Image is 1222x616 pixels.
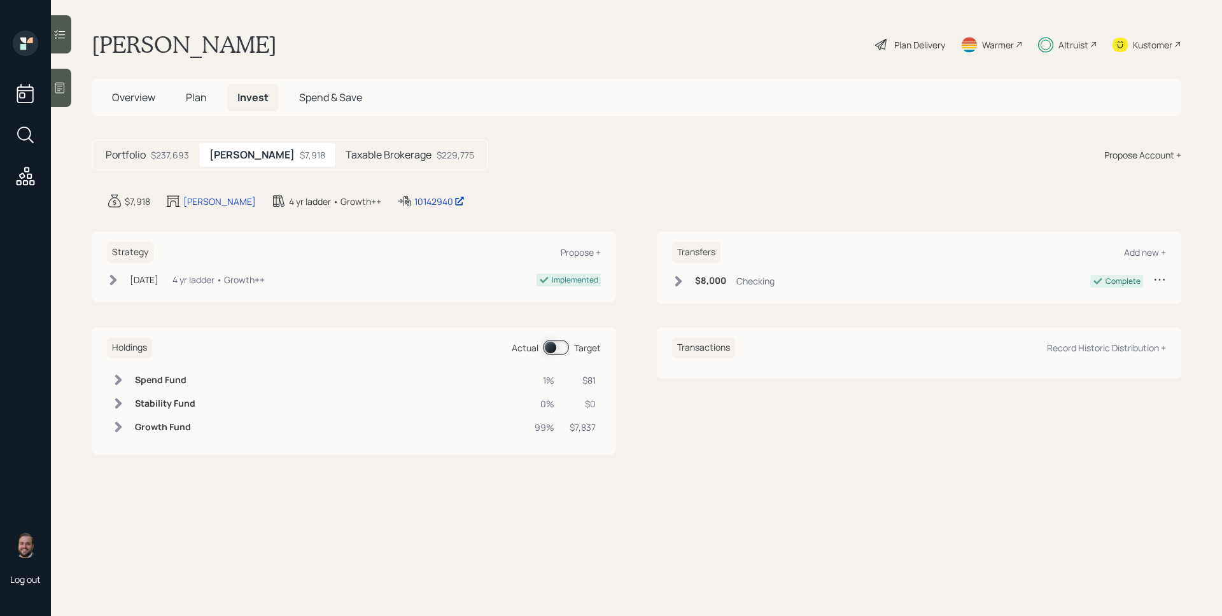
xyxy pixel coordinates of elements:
h5: Taxable Brokerage [346,149,432,161]
div: Log out [10,573,41,585]
div: 4 yr ladder • Growth++ [289,195,381,208]
div: 4 yr ladder • Growth++ [172,273,265,286]
div: Checking [736,274,775,288]
div: [PERSON_NAME] [183,195,256,208]
h6: Growth Fund [135,422,195,433]
div: Warmer [982,38,1014,52]
div: Propose Account + [1104,148,1181,162]
h6: Transfers [672,242,720,263]
div: 10142940 [414,195,465,208]
div: 99% [535,421,554,434]
div: Altruist [1058,38,1088,52]
div: 1% [535,374,554,387]
div: [DATE] [130,273,158,286]
h5: Portfolio [106,149,146,161]
h6: Strategy [107,242,153,263]
h6: Transactions [672,337,735,358]
h1: [PERSON_NAME] [92,31,277,59]
div: $7,837 [570,421,596,434]
img: james-distasi-headshot.png [13,533,38,558]
span: Spend & Save [299,90,362,104]
h6: Holdings [107,337,152,358]
span: Overview [112,90,155,104]
div: $7,918 [125,195,150,208]
div: $7,918 [300,148,325,162]
div: $81 [570,374,596,387]
div: Target [574,341,601,354]
h5: [PERSON_NAME] [209,149,295,161]
h6: $8,000 [695,276,726,286]
h6: Stability Fund [135,398,195,409]
div: Add new + [1124,246,1166,258]
div: Record Historic Distribution + [1047,342,1166,354]
div: Actual [512,341,538,354]
h6: Spend Fund [135,375,195,386]
div: Kustomer [1133,38,1172,52]
span: Invest [237,90,269,104]
div: $229,775 [437,148,474,162]
div: Implemented [552,274,598,286]
div: Propose + [561,246,601,258]
div: Complete [1106,276,1141,287]
span: Plan [186,90,207,104]
div: Plan Delivery [894,38,945,52]
div: $0 [570,397,596,410]
div: 0% [535,397,554,410]
div: $237,693 [151,148,189,162]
